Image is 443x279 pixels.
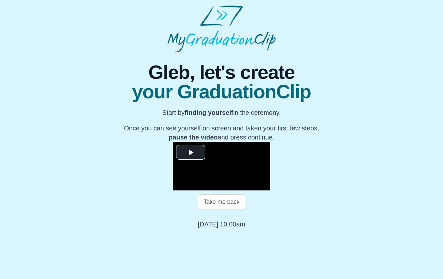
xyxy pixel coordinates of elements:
[124,108,319,117] p: Start by in the ceremony.
[124,124,319,142] p: Once you can see yourself on screen and taken your first few steps, and press continue.
[198,194,245,209] button: Take me back
[124,63,319,82] span: Gleb, let's create
[173,142,270,190] div: Video Player
[198,220,245,229] p: [DATE] 10:00am
[185,109,233,116] b: finding yourself
[169,134,218,141] b: pause the video
[124,82,319,102] span: your GraduationClip
[167,5,276,52] img: MyGraduationClip
[176,145,205,160] button: Play Video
